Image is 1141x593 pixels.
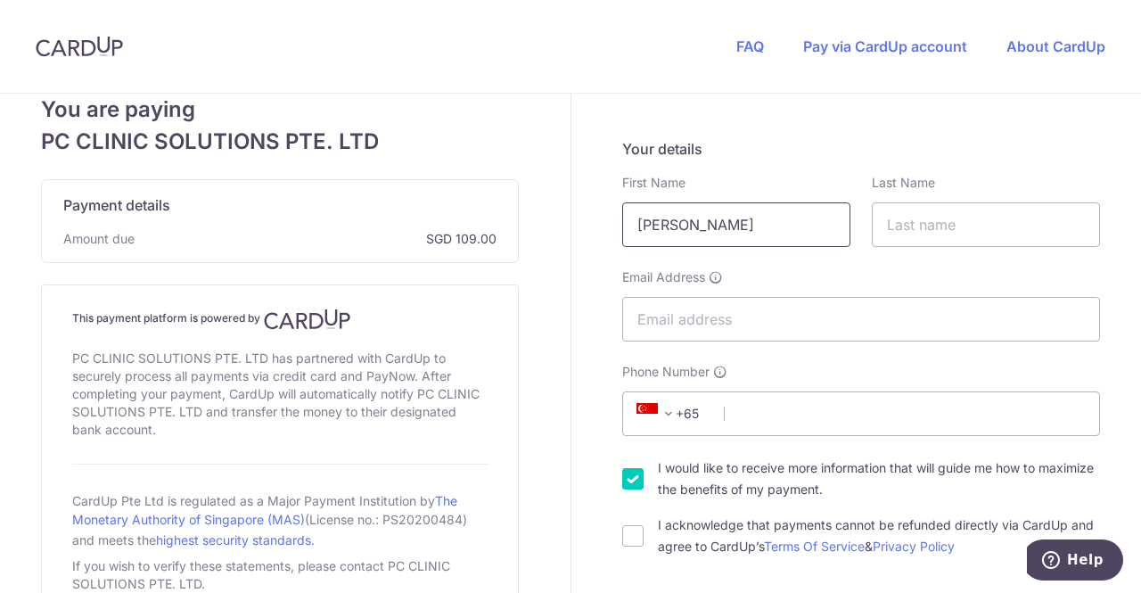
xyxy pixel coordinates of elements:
iframe: Opens a widget where you can find more information [1027,539,1123,584]
a: Pay via CardUp account [803,37,967,55]
a: FAQ [736,37,764,55]
span: You are paying [41,94,519,126]
h4: This payment platform is powered by [72,309,488,330]
label: I would like to receive more information that will guide me how to maximize the benefits of my pa... [658,457,1100,500]
span: PC CLINIC SOLUTIONS PTE. LTD [41,126,519,158]
span: Phone Number [622,363,710,381]
label: First Name [622,174,685,192]
a: About CardUp [1006,37,1105,55]
img: CardUp [36,36,123,57]
span: Amount due [63,230,135,248]
input: First name [622,202,850,247]
span: +65 [631,403,711,424]
span: +65 [636,403,679,424]
a: Privacy Policy [873,539,955,554]
h5: Your details [622,138,1100,160]
span: Email Address [622,268,705,286]
input: Last name [872,202,1100,247]
span: SGD 109.00 [142,230,497,248]
label: Last Name [872,174,935,192]
a: highest security standards [156,532,311,548]
span: Payment details [63,194,170,216]
a: Terms Of Service [764,539,865,554]
label: I acknowledge that payments cannot be refunded directly via CardUp and agree to CardUp’s & [658,515,1100,557]
div: PC CLINIC SOLUTIONS PTE. LTD has partnered with CardUp to securely process all payments via credi... [72,346,488,442]
img: CardUp [264,309,351,330]
input: Email address [622,297,1100,342]
div: CardUp Pte Ltd is regulated as a Major Payment Institution by (License no.: PS20200484) and meets... [72,486,488,554]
